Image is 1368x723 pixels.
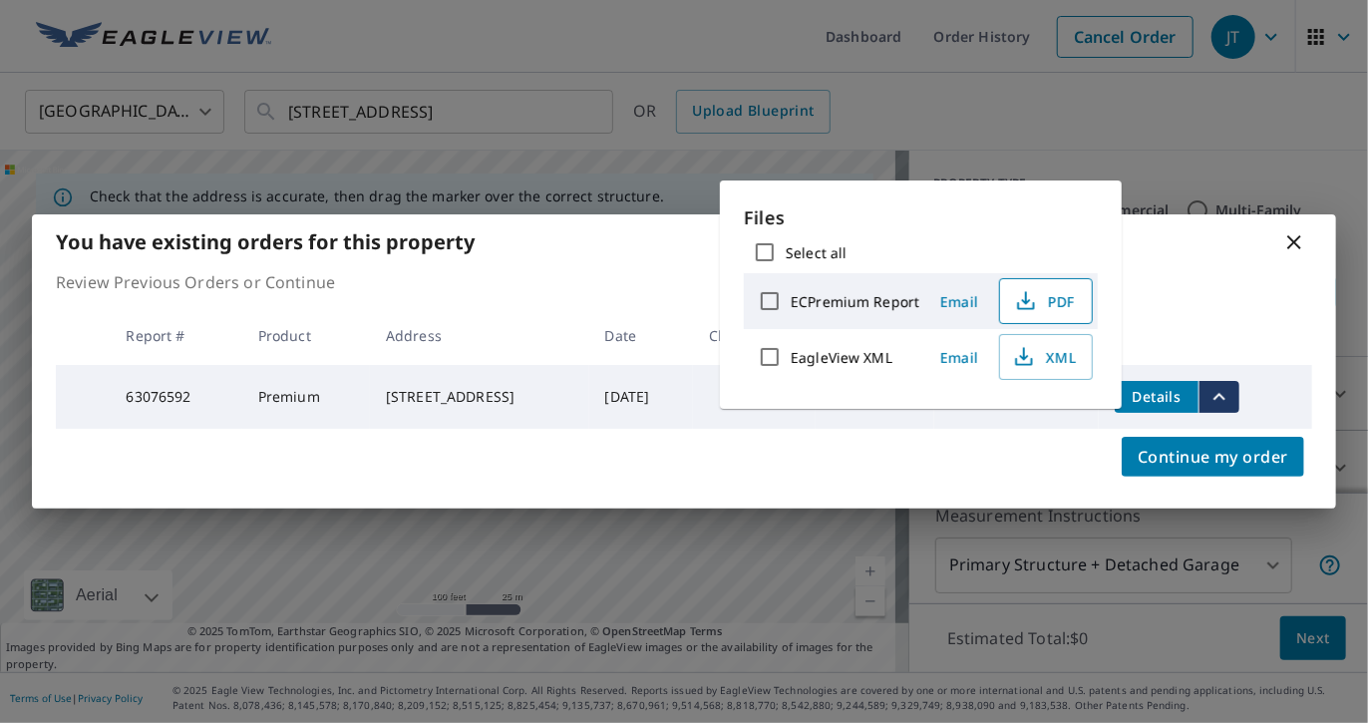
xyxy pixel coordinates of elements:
td: Premium [242,365,370,429]
div: [STREET_ADDRESS] [386,387,573,407]
th: Address [370,306,589,365]
button: Email [927,286,991,317]
th: Claim ID [693,306,816,365]
label: Select all [786,243,847,262]
button: Continue my order [1122,437,1304,477]
span: Email [935,292,983,311]
span: PDF [1012,289,1076,313]
p: Files [744,204,1098,231]
span: Email [935,348,983,367]
td: 63076592 [110,365,241,429]
span: Details [1127,387,1187,406]
p: Review Previous Orders or Continue [56,270,1312,294]
th: Product [242,306,370,365]
button: Email [927,342,991,373]
label: ECPremium Report [791,292,919,311]
button: PDF [999,278,1093,324]
b: You have existing orders for this property [56,228,475,255]
th: Date [589,306,694,365]
th: Report # [110,306,241,365]
button: filesDropdownBtn-63076592 [1198,381,1239,413]
span: Continue my order [1138,443,1288,471]
label: EagleView XML [791,348,892,367]
button: detailsBtn-63076592 [1115,381,1198,413]
span: XML [1012,345,1076,369]
button: XML [999,334,1093,380]
td: [DATE] [589,365,694,429]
